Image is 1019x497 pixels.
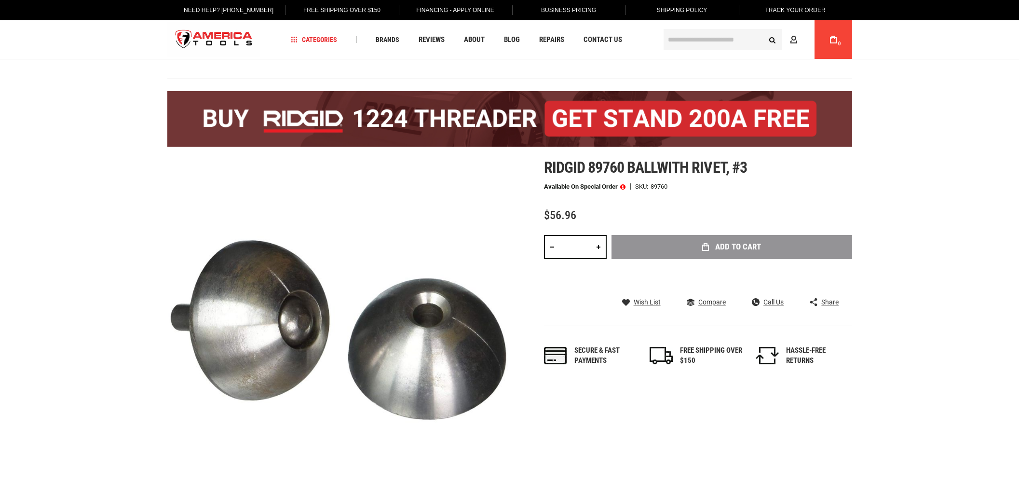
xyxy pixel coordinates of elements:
div: 89760 [651,183,667,190]
a: Repairs [535,33,569,46]
span: 0 [838,41,841,46]
img: America Tools [167,22,261,58]
span: Reviews [419,36,445,43]
span: About [464,36,485,43]
span: Contact Us [584,36,622,43]
div: Secure & fast payments [574,345,637,366]
span: Compare [698,299,726,305]
span: Share [821,299,839,305]
span: Repairs [539,36,564,43]
a: Blog [500,33,524,46]
a: 0 [824,20,842,59]
a: store logo [167,22,261,58]
span: Categories [291,36,337,43]
img: shipping [650,347,673,364]
a: Categories [286,33,341,46]
span: Shipping Policy [657,7,707,14]
button: Search [763,30,782,49]
img: payments [544,347,567,364]
span: $56.96 [544,208,576,222]
img: returns [756,347,779,364]
a: Brands [371,33,404,46]
span: Brands [376,36,399,43]
a: Reviews [414,33,449,46]
a: Wish List [622,298,661,306]
span: Ridgid 89760 ballwith rivet, #3 [544,158,747,177]
a: Call Us [752,298,784,306]
p: Available on Special Order [544,183,625,190]
span: Wish List [634,299,661,305]
div: FREE SHIPPING OVER $150 [680,345,743,366]
a: Compare [687,298,726,306]
div: HASSLE-FREE RETURNS [786,345,849,366]
span: Blog [504,36,520,43]
a: About [460,33,489,46]
a: Contact Us [579,33,626,46]
img: BOGO: Buy the RIDGID® 1224 Threader (26092), get the 92467 200A Stand FREE! [167,91,852,147]
span: Call Us [763,299,784,305]
strong: SKU [635,183,651,190]
iframe: Secure express checkout frame [610,262,854,266]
